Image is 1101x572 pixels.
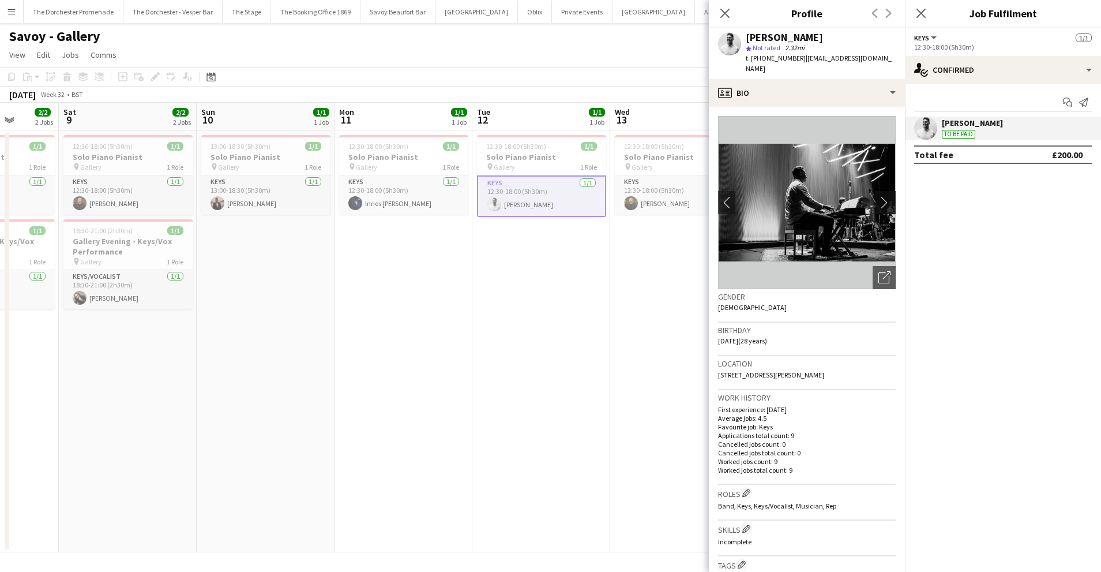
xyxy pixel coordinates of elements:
p: Worked jobs count: 9 [718,457,896,466]
app-job-card: 12:30-18:00 (5h30m)1/1Solo Piano Pianist Gallery1 RoleKeys1/112:30-18:00 (5h30m)[PERSON_NAME] [63,135,193,215]
span: 2.32mi [783,43,807,52]
h1: Savoy - Gallery [9,28,100,45]
span: 1/1 [1076,33,1092,42]
div: [PERSON_NAME] [942,118,1003,128]
span: 1/1 [443,142,459,151]
button: The Dorchester - Vesper Bar [123,1,223,23]
span: 10 [200,113,215,126]
p: Cancelled jobs count: 0 [718,440,896,448]
h3: Solo Piano Pianist [201,152,330,162]
p: First experience: [DATE] [718,405,896,414]
button: The Booking Office 1869 [271,1,360,23]
p: Applications total count: 9 [718,431,896,440]
span: 1/1 [305,142,321,151]
span: 13:00-18:30 (5h30m) [211,142,270,151]
span: 1/1 [581,142,597,151]
h3: Location [718,358,896,369]
span: 1 Role [167,257,183,266]
div: 12:30-18:00 (5h30m)1/1Solo Piano Pianist Gallery1 RoleKeys1/112:30-18:00 (5h30m)[PERSON_NAME] [615,135,744,215]
h3: Gallery Evening - Keys/Vox Performance [63,236,193,257]
span: 9 [62,113,76,126]
button: Oblix [518,1,552,23]
app-card-role: Keys/Vocalist1/118:30-21:00 (2h30m)[PERSON_NAME] [63,270,193,309]
span: 1 Role [167,163,183,171]
span: 1/1 [589,108,605,117]
span: 1/1 [167,142,183,151]
button: Keys [914,33,938,42]
h3: Solo Piano Pianist [477,152,606,162]
div: Open photos pop-in [873,266,896,289]
app-card-role: Keys1/112:30-18:00 (5h30m)[PERSON_NAME] [63,175,193,215]
span: Gallery [80,257,102,266]
app-card-role: Keys1/112:30-18:00 (5h30m)Innes [PERSON_NAME] [339,175,468,215]
span: 1/1 [313,108,329,117]
h3: Work history [718,392,896,403]
h3: Skills [718,523,896,535]
app-card-role: Keys1/112:30-18:00 (5h30m)[PERSON_NAME] [615,175,744,215]
span: 1 Role [29,257,46,266]
span: Comms [91,50,117,60]
span: View [9,50,25,60]
span: 18:30-21:00 (2h30m) [73,226,133,235]
span: 12:30-18:00 (5h30m) [73,142,133,151]
img: Crew avatar or photo [718,116,896,289]
span: 1/1 [167,226,183,235]
div: [DATE] [9,89,36,100]
p: Average jobs: 4.5 [718,414,896,423]
div: To be paid [942,130,975,139]
span: 1 Role [305,163,321,171]
span: 13 [613,113,630,126]
div: 1 Job [452,118,467,126]
app-card-role: Keys1/113:00-18:30 (5h30m)[PERSON_NAME] [201,175,330,215]
p: Worked jobs total count: 9 [718,466,896,474]
span: Jobs [62,50,79,60]
span: Keys [914,33,929,42]
span: 1 Role [442,163,459,171]
div: 2 Jobs [35,118,53,126]
app-job-card: 13:00-18:30 (5h30m)1/1Solo Piano Pianist Gallery1 RoleKeys1/113:00-18:30 (5h30m)[PERSON_NAME] [201,135,330,215]
span: 1 Role [29,163,46,171]
button: The Dorchester Promenade [24,1,123,23]
span: Sun [201,107,215,117]
div: Bio [709,79,905,107]
a: Comms [86,47,121,62]
span: Not rated [753,43,780,52]
span: [DATE] (28 years) [718,337,767,345]
a: Edit [32,47,55,62]
div: 12:30-18:00 (5h30m)1/1Solo Piano Pianist Gallery1 RoleKeys1/112:30-18:00 (5h30m)Innes [PERSON_NAME] [339,135,468,215]
div: 2 Jobs [173,118,191,126]
span: Gallery [80,163,102,171]
h3: Solo Piano Pianist [615,152,744,162]
div: £200.00 [1052,149,1083,160]
p: Favourite job: Keys [718,423,896,431]
span: Mon [339,107,354,117]
div: 12:30-18:00 (5h30m) [914,43,1092,51]
button: Alba Restaurant [695,1,761,23]
span: 1/1 [29,142,46,151]
span: Tue [477,107,490,117]
h3: Tags [718,559,896,571]
div: [PERSON_NAME] [746,32,823,43]
app-card-role: Keys1/112:30-18:00 (5h30m)[PERSON_NAME] [477,175,606,217]
span: 2/2 [172,108,189,117]
span: 12 [475,113,490,126]
span: Gallery [356,163,377,171]
span: | [EMAIL_ADDRESS][DOMAIN_NAME] [746,54,892,73]
div: Total fee [914,149,953,160]
button: Savoy Beaufort Bar [360,1,435,23]
button: [GEOGRAPHIC_DATA] [612,1,695,23]
span: Band, Keys, Keys/Vocalist, Musician, Rep [718,502,836,510]
span: 12:30-18:00 (5h30m) [624,142,684,151]
span: 12:30-18:00 (5h30m) [486,142,546,151]
button: Private Events [552,1,612,23]
span: 1 Role [580,163,597,171]
span: Sat [63,107,76,117]
div: Confirmed [905,56,1101,84]
span: Gallery [218,163,239,171]
a: View [5,47,30,62]
app-job-card: 18:30-21:00 (2h30m)1/1Gallery Evening - Keys/Vox Performance Gallery1 RoleKeys/Vocalist1/118:30-2... [63,219,193,309]
span: Week 32 [38,90,67,99]
span: 2/2 [35,108,51,117]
